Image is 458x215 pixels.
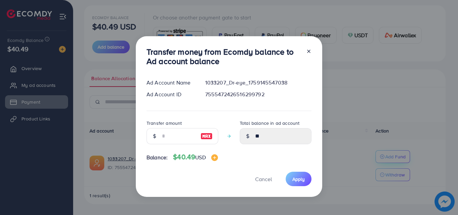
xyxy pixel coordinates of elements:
[201,132,213,140] img: image
[147,154,168,161] span: Balance:
[147,120,182,126] label: Transfer amount
[200,91,317,98] div: 7555472426516299792
[173,153,218,161] h4: $40.49
[141,91,200,98] div: Ad Account ID
[200,79,317,87] div: 1033207_Dr-eye_1759145547038
[292,176,305,182] span: Apply
[255,175,272,183] span: Cancel
[211,154,218,161] img: image
[195,154,206,161] span: USD
[240,120,299,126] label: Total balance in ad account
[247,172,280,186] button: Cancel
[286,172,311,186] button: Apply
[147,47,301,66] h3: Transfer money from Ecomdy balance to Ad account balance
[141,79,200,87] div: Ad Account Name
